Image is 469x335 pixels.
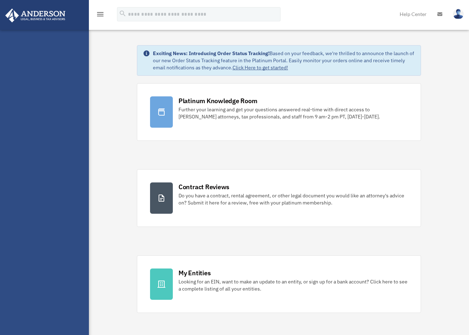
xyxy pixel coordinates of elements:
a: Platinum Knowledge Room Further your learning and get your questions answered real-time with dire... [137,83,421,141]
div: Further your learning and get your questions answered real-time with direct access to [PERSON_NAM... [178,106,408,120]
div: Do you have a contract, rental agreement, or other legal document you would like an attorney's ad... [178,192,408,206]
img: User Pic [453,9,464,19]
a: My Entities Looking for an EIN, want to make an update to an entity, or sign up for a bank accoun... [137,255,421,313]
a: menu [96,12,105,18]
strong: Exciting News: Introducing Order Status Tracking! [153,50,270,57]
i: menu [96,10,105,18]
div: My Entities [178,268,210,277]
div: Contract Reviews [178,182,229,191]
div: Based on your feedback, we're thrilled to announce the launch of our new Order Status Tracking fe... [153,50,415,71]
img: Anderson Advisors Platinum Portal [3,9,68,22]
i: search [119,10,127,17]
div: Looking for an EIN, want to make an update to an entity, or sign up for a bank account? Click her... [178,278,408,292]
a: Click Here to get started! [233,64,288,71]
a: Contract Reviews Do you have a contract, rental agreement, or other legal document you would like... [137,169,421,227]
div: Platinum Knowledge Room [178,96,257,105]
